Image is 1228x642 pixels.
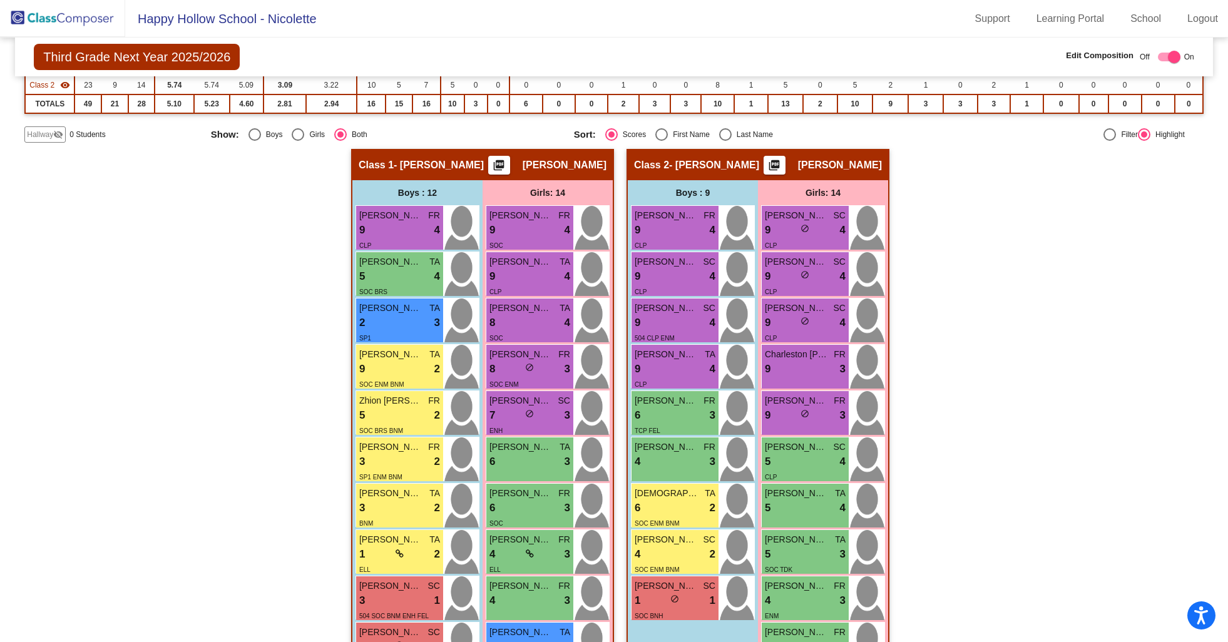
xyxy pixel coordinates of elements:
span: SOC [489,520,503,527]
span: [PERSON_NAME] [359,441,422,454]
span: TA [560,626,570,639]
td: 49 [74,94,101,113]
span: [PERSON_NAME] [635,579,697,593]
span: [PERSON_NAME] [765,626,827,639]
div: Both [347,129,367,140]
span: 3 [565,593,570,609]
td: 14 [128,76,154,94]
span: do_not_disturb_alt [801,317,809,325]
td: 2.81 [264,94,306,113]
span: TA [429,348,440,361]
span: 9 [489,222,495,238]
span: CLP [765,242,777,249]
td: 10 [701,94,734,113]
span: TA [429,533,440,546]
span: [PERSON_NAME] [765,255,827,268]
span: - [PERSON_NAME] [669,159,759,171]
span: SP1 ENM BNM [359,474,402,481]
span: 4 [840,500,846,516]
span: SC [558,394,570,407]
a: Support [965,9,1020,29]
span: [DEMOGRAPHIC_DATA][PERSON_NAME] [635,487,697,500]
td: 15 [386,94,412,113]
span: [PERSON_NAME] [798,159,882,171]
span: 4 [710,361,715,377]
span: Off [1140,51,1150,63]
span: 2 [434,407,440,424]
td: 0 [575,76,608,94]
span: 8 [489,315,495,331]
span: 5 [765,454,770,470]
span: SOC TDK [765,566,792,573]
td: 1 [908,76,943,94]
span: 3 [565,454,570,470]
span: 9 [635,361,640,377]
span: 6 [489,454,495,470]
td: 5 [837,76,873,94]
td: 9 [101,76,129,94]
span: 6 [635,500,640,516]
td: 0 [1079,76,1108,94]
td: 16 [412,94,441,113]
td: 5.74 [194,76,230,94]
span: do_not_disturb_alt [525,409,534,418]
td: 10 [357,76,386,94]
span: [PERSON_NAME] [359,255,422,268]
span: 3 [359,454,365,470]
div: First Name [668,129,710,140]
span: SC [428,626,440,639]
span: [PERSON_NAME] [489,255,552,268]
td: 0 [543,94,575,113]
span: SC [428,579,440,593]
span: [PERSON_NAME] [359,533,422,546]
span: [PERSON_NAME] [635,441,697,454]
a: Logout [1177,9,1228,29]
span: FR [428,441,440,454]
span: 4 [434,268,440,285]
td: 2 [978,76,1010,94]
td: 0 [1142,94,1175,113]
span: 3 [840,361,846,377]
td: 0 [1175,94,1203,113]
span: 2 [434,361,440,377]
span: TA [560,255,570,268]
td: 0 [639,76,671,94]
span: SOC BRS BNM [359,427,403,434]
span: [PERSON_NAME] [523,159,606,171]
span: 2 [434,500,440,516]
span: do_not_disturb_alt [801,409,809,418]
span: Class 1 [359,159,394,171]
td: 16 [357,94,386,113]
span: FR [704,209,715,222]
span: 9 [765,268,770,285]
span: 9 [765,315,770,331]
span: 4 [489,593,495,609]
span: 5 [765,546,770,563]
span: do_not_disturb_alt [801,270,809,279]
span: SC [704,302,715,315]
span: 0 Students [69,129,105,140]
span: CLP [765,288,777,295]
td: 3 [639,94,671,113]
span: 2 [434,546,440,563]
span: ENH [489,427,503,434]
td: 3.09 [264,76,306,94]
span: 4 [710,268,715,285]
span: 5 [765,500,770,516]
span: FR [428,209,440,222]
span: [PERSON_NAME] [489,209,552,222]
span: 1 [359,546,365,563]
span: CLP [765,335,777,342]
span: FR [428,394,440,407]
td: 2 [608,94,638,113]
span: FR [558,487,570,500]
span: FR [558,348,570,361]
span: [PERSON_NAME] [359,302,422,315]
td: 0 [543,76,575,94]
span: 4 [840,268,846,285]
span: Third Grade Next Year 2025/2026 [34,44,240,70]
span: 9 [359,222,365,238]
span: 3 [565,361,570,377]
span: 7 [489,407,495,424]
td: 1 [608,76,638,94]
